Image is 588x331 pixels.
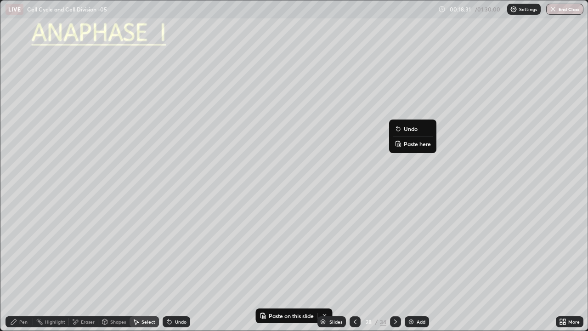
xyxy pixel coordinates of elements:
p: Undo [404,125,418,132]
div: Pen [19,320,28,324]
p: Cell Cycle and Cell Division -05 [27,6,107,13]
p: Paste here [404,140,431,148]
div: More [568,320,580,324]
div: Shapes [110,320,126,324]
div: Slides [329,320,342,324]
img: class-settings-icons [510,6,517,13]
div: 28 [364,319,373,325]
div: Eraser [81,320,95,324]
div: 34 [380,318,386,326]
img: end-class-cross [549,6,557,13]
button: Undo [393,123,433,134]
img: add-slide-button [407,318,415,325]
button: Paste on this slide [258,310,316,321]
div: Undo [175,320,187,324]
button: Paste here [393,138,433,149]
button: End Class [546,4,583,15]
p: LIVE [8,6,21,13]
div: Select [141,320,155,324]
div: / [375,319,378,325]
p: Settings [519,7,537,11]
div: Highlight [45,320,65,324]
p: Paste on this slide [269,312,314,320]
div: Add [417,320,425,324]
